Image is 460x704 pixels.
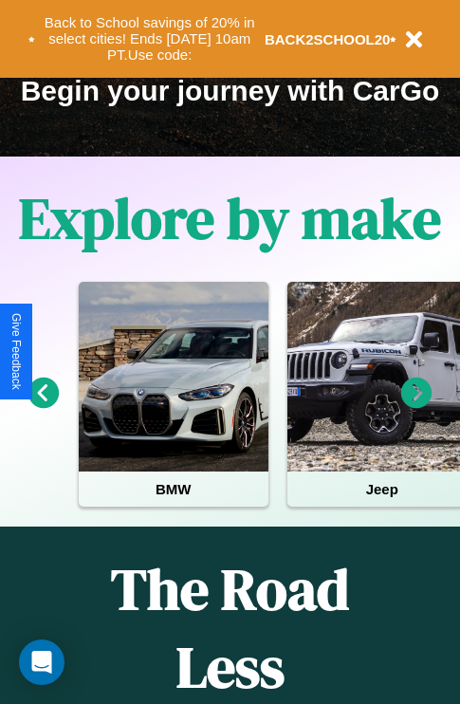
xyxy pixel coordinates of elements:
button: Back to School savings of 20% in select cities! Ends [DATE] 10am PT.Use code: [35,9,265,68]
b: BACK2SCHOOL20 [265,31,391,47]
div: Give Feedback [9,313,23,390]
div: Open Intercom Messenger [19,639,64,685]
h1: Explore by make [19,179,441,257]
h4: BMW [79,472,268,507]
